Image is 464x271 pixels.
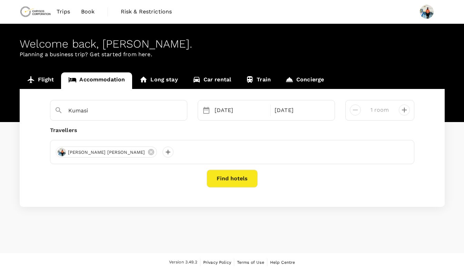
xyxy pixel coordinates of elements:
a: Concierge [278,72,331,89]
a: Train [238,72,278,89]
a: Privacy Policy [203,259,231,266]
img: Chrysos Corporation [20,4,51,19]
div: Travellers [50,126,414,134]
span: Terms of Use [237,260,264,265]
button: decrease [399,104,410,116]
input: Search cities, hotels, work locations [68,105,164,116]
a: Terms of Use [237,259,264,266]
div: [DATE] [272,103,329,117]
span: Help Centre [270,260,295,265]
span: Trips [57,8,70,16]
span: Risk & Restrictions [121,8,172,16]
a: Accommodation [61,72,132,89]
button: Find hotels [207,170,258,188]
img: avatar-66b4d5868d7a9.jpeg [58,148,66,156]
div: [DATE] [212,103,269,117]
button: Open [182,110,184,111]
a: Help Centre [270,259,295,266]
span: [PERSON_NAME] [PERSON_NAME] [64,149,149,156]
a: Flight [20,72,61,89]
p: Planning a business trip? Get started from here. [20,50,445,59]
span: Privacy Policy [203,260,231,265]
a: Car rental [185,72,239,89]
span: Book [81,8,95,16]
div: [PERSON_NAME] [PERSON_NAME] [56,147,157,158]
input: Add rooms [366,104,393,116]
img: Andy Amoako Twum [420,5,434,19]
span: Version 3.49.2 [169,259,197,266]
div: Welcome back , [PERSON_NAME] . [20,38,445,50]
a: Long stay [132,72,185,89]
